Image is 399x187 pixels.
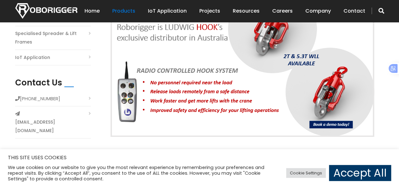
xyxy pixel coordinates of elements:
[15,118,91,135] a: [EMAIL_ADDRESS][DOMAIN_NAME]
[343,1,365,21] a: Contact
[8,154,391,162] h5: THIS SITE USES COOKIES
[15,78,62,88] h2: Contact Us
[199,1,220,21] a: Projects
[233,1,260,21] a: Resources
[8,165,276,182] div: We use cookies on our website to give you the most relevant experience by remembering your prefer...
[272,1,293,21] a: Careers
[305,1,331,21] a: Company
[15,53,50,62] a: IoT Application
[15,94,91,106] li: [PHONE_NUMBER]
[15,29,91,46] a: Specialised Spreader & Lift Frames
[329,165,391,181] a: Accept All
[112,1,135,21] a: Products
[85,1,100,21] a: Home
[148,1,187,21] a: IoT Application
[286,168,326,178] a: Cookie Settings
[15,3,77,19] img: Nortech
